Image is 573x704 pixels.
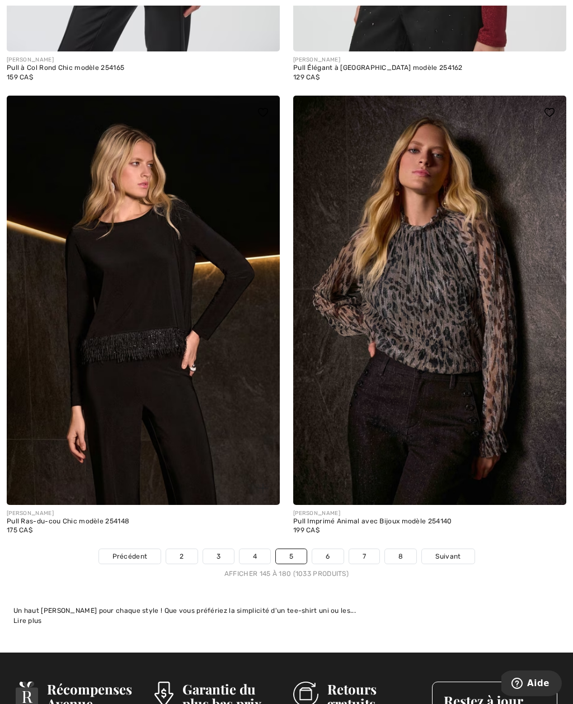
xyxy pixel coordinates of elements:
[293,56,566,64] div: [PERSON_NAME]
[293,96,566,505] img: Pull Imprimé Animal avec Bijoux modèle 254140. Beige/Noir
[7,509,280,518] div: [PERSON_NAME]
[7,56,280,64] div: [PERSON_NAME]
[293,64,566,72] div: Pull Élégant à [GEOGRAPHIC_DATA] modèle 254162
[166,549,197,564] a: 2
[501,670,562,698] iframe: Ouvre un widget dans lequel vous pouvez trouver plus d’informations
[13,606,560,616] div: Un haut [PERSON_NAME] pour chaque style ! Que vous préfériez la simplicité d'un tee-shirt uni ou ...
[293,526,320,534] span: 199 CA$
[258,108,268,117] img: heart_black_full.svg
[99,549,161,564] a: Précédent
[276,549,307,564] a: 5
[293,509,566,518] div: [PERSON_NAME]
[7,526,32,534] span: 175 CA$
[349,549,379,564] a: 7
[293,73,320,81] span: 129 CA$
[312,549,343,564] a: 6
[112,551,148,561] span: Précédent
[13,617,42,625] span: Lire plus
[7,73,33,81] span: 159 CA$
[7,96,280,505] img: Pull Ras-du-cou Chic modèle 254148. Noir
[293,518,566,526] div: Pull Imprimé Animal avec Bijoux modèle 254140
[544,483,555,493] img: plus_v2.svg
[258,483,268,493] img: plus_v2.svg
[544,108,555,117] img: heart_black_full.svg
[385,549,416,564] a: 8
[7,64,280,72] div: Pull à Col Rond Chic modèle 254165
[203,549,234,564] a: 3
[435,551,461,561] span: Suivant
[7,518,280,526] div: Pull Ras-du-cou Chic modèle 254148
[422,549,474,564] a: Suivant
[239,549,270,564] a: 4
